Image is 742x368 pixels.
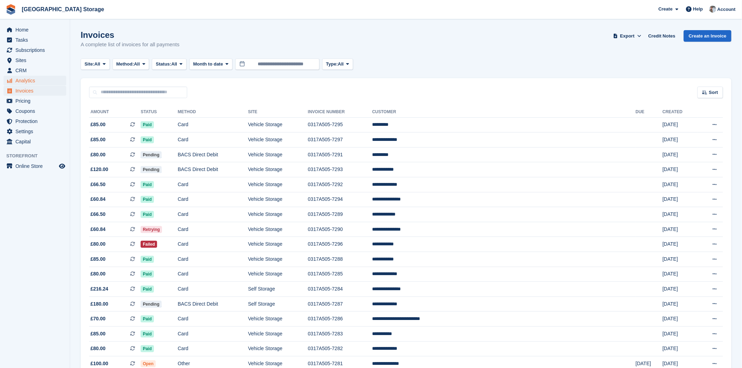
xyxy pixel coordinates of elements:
span: Create [659,6,673,13]
td: 0317A505-7283 [308,327,372,342]
span: £85.00 [90,330,106,338]
span: Paid [141,345,154,352]
td: [DATE] [663,207,697,222]
th: Site [248,107,308,118]
span: CRM [15,66,58,75]
button: Month to date [189,59,232,70]
td: [DATE] [663,341,697,356]
button: Status: All [152,59,186,70]
td: Vehicle Storage [248,177,308,192]
th: Amount [89,107,141,118]
a: menu [4,86,66,96]
button: Export [612,30,643,42]
td: Vehicle Storage [248,132,308,148]
a: menu [4,35,66,45]
span: Sites [15,55,58,65]
td: [DATE] [663,177,697,192]
span: Help [693,6,703,13]
td: [DATE] [663,147,697,162]
td: [DATE] [663,297,697,312]
td: Card [178,312,248,327]
td: Card [178,117,248,132]
span: Capital [15,137,58,146]
span: £85.00 [90,121,106,128]
td: 0317A505-7291 [308,147,372,162]
td: Card [178,237,248,252]
span: Method: [116,61,134,68]
button: Site: All [81,59,110,70]
a: menu [4,127,66,136]
span: Protection [15,116,58,126]
span: £70.00 [90,315,106,322]
td: 0317A505-7290 [308,222,372,237]
td: 0317A505-7293 [308,162,372,177]
td: Self Storage [248,282,308,297]
span: Paid [141,256,154,263]
span: Storefront [6,152,70,159]
td: Card [178,252,248,267]
span: All [94,61,100,68]
span: Subscriptions [15,45,58,55]
a: Preview store [58,162,66,170]
span: Invoices [15,86,58,96]
a: menu [4,96,66,106]
td: Card [178,207,248,222]
td: Card [178,222,248,237]
img: stora-icon-8386f47178a22dfd0bd8f6a31ec36ba5ce8667c1dd55bd0f319d3a0aa187defe.svg [6,4,16,15]
span: All [338,61,344,68]
td: Vehicle Storage [248,312,308,327]
td: [DATE] [663,222,697,237]
img: Will Strivens [709,6,716,13]
button: Method: All [113,59,149,70]
span: Pending [141,151,161,158]
td: [DATE] [663,327,697,342]
td: 0317A505-7287 [308,297,372,312]
span: £85.00 [90,255,106,263]
button: Type: All [322,59,353,70]
a: menu [4,161,66,171]
span: £60.84 [90,196,106,203]
span: £85.00 [90,136,106,143]
td: Card [178,267,248,282]
td: Vehicle Storage [248,192,308,207]
td: [DATE] [663,162,697,177]
td: 0317A505-7294 [308,192,372,207]
a: menu [4,25,66,35]
span: £80.00 [90,345,106,352]
th: Due [636,107,663,118]
span: £120.00 [90,166,108,173]
td: Card [178,341,248,356]
td: 0317A505-7292 [308,177,372,192]
th: Invoice Number [308,107,372,118]
td: 0317A505-7288 [308,252,372,267]
td: [DATE] [663,282,697,297]
span: Type: [326,61,338,68]
span: £216.24 [90,285,108,293]
td: Card [178,132,248,148]
td: [DATE] [663,312,697,327]
span: All [134,61,140,68]
span: Coupons [15,106,58,116]
td: Vehicle Storage [248,341,308,356]
td: Self Storage [248,297,308,312]
td: Card [178,327,248,342]
a: menu [4,66,66,75]
a: menu [4,116,66,126]
a: [GEOGRAPHIC_DATA] Storage [19,4,107,15]
td: Vehicle Storage [248,147,308,162]
a: Create an Invoice [684,30,731,42]
span: Analytics [15,76,58,86]
span: Export [620,33,635,40]
td: [DATE] [663,117,697,132]
span: All [171,61,177,68]
a: Credit Notes [646,30,678,42]
td: 0317A505-7284 [308,282,372,297]
th: Customer [372,107,635,118]
td: [DATE] [663,192,697,207]
span: £180.00 [90,300,108,308]
td: 0317A505-7286 [308,312,372,327]
td: BACS Direct Debit [178,297,248,312]
td: [DATE] [663,132,697,148]
td: Vehicle Storage [248,237,308,252]
span: Home [15,25,58,35]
